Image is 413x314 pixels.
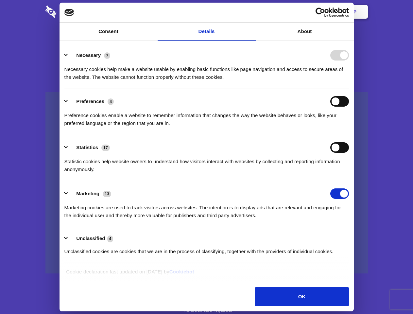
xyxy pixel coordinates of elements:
div: Cookie declaration last updated on [DATE] by [61,268,352,281]
a: Wistia video thumbnail [45,92,368,274]
label: Necessary [76,52,101,58]
button: Preferences (4) [64,96,118,107]
span: 13 [103,191,111,197]
a: About [256,23,354,41]
img: logo [64,9,74,16]
a: Cookiebot [169,269,194,274]
div: Unclassified cookies are cookies that we are in the process of classifying, together with the pro... [64,243,349,255]
span: 7 [104,52,110,59]
span: 4 [107,235,113,242]
img: logo-wordmark-white-trans-d4663122ce5f474addd5e946df7df03e33cb6a1c49d2221995e7729f52c070b2.svg [45,6,101,18]
a: Contact [265,2,295,22]
h4: Auto-redaction of sensitive data, encrypted data sharing and self-destructing private chats. Shar... [45,60,368,81]
h1: Eliminate Slack Data Loss. [45,29,368,53]
a: Pricing [192,2,220,22]
button: OK [255,287,349,306]
iframe: Drift Widget Chat Controller [380,281,405,306]
button: Statistics (17) [64,142,114,153]
span: 17 [101,145,110,151]
label: Preferences [76,98,104,104]
button: Unclassified (4) [64,235,117,243]
span: 4 [108,98,114,105]
label: Statistics [76,145,98,150]
a: Login [297,2,325,22]
a: Consent [60,23,158,41]
div: Necessary cookies help make a website usable by enabling basic functions like page navigation and... [64,61,349,81]
div: Preference cookies enable a website to remember information that changes the way the website beha... [64,107,349,127]
a: Details [158,23,256,41]
div: Marketing cookies are used to track visitors across websites. The intention is to display ads tha... [64,199,349,219]
a: Usercentrics Cookiebot - opens in a new window [292,8,349,17]
div: Statistic cookies help website owners to understand how visitors interact with websites by collec... [64,153,349,173]
button: Necessary (7) [64,50,114,61]
button: Marketing (13) [64,188,115,199]
label: Marketing [76,191,99,196]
